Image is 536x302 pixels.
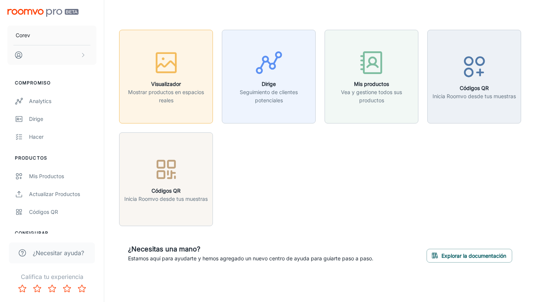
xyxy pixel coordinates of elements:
[427,72,521,80] a: Códigos QRInicia Roomvo desde tus muestras
[21,273,83,280] font: Califica tu experiencia
[427,30,521,123] button: Códigos QRInicia Roomvo desde tus muestras
[262,81,276,87] font: Dirige
[29,116,43,122] font: Dirige
[119,175,213,182] a: Códigos QRInicia Roomvo desde tus muestras
[341,89,402,103] font: Vea y gestione todos sus productos
[30,281,45,296] button: Calificar 2 estrellas
[128,255,373,261] font: Estamos aquí para ayudarte y hemos agregado un nuevo centro de ayuda para guiarte paso a paso.
[60,281,74,296] button: Califica 4 estrellas
[128,89,204,103] font: Mostrar productos en espacios reales
[33,249,84,257] font: ¿Necesitar ayuda?
[29,191,80,197] font: Actualizar productos
[151,187,181,194] font: Códigos QR
[15,230,48,236] font: Configurar
[119,30,213,123] button: VisualizadorMostrar productos en espacios reales
[74,281,89,296] button: Calificar 5 estrellas
[222,30,316,123] button: DirigeSeguimiento de clientes potenciales
[29,209,58,215] font: Códigos QR
[15,281,30,296] button: Califica 1 estrella
[222,72,316,80] a: DirigeSeguimiento de clientes potenciales
[15,80,51,86] font: Compromiso
[16,32,30,38] font: Corev
[441,253,506,259] font: Explorar la documentación
[354,81,389,87] font: Mis productos
[45,281,60,296] button: Calificar 3 estrellas
[124,196,208,202] font: Inicia Roomvo desde tus muestras
[29,134,44,140] font: Hacer
[427,251,512,259] a: Explorar la documentación
[29,173,64,179] font: Mis productos
[128,245,200,253] font: ¿Necesitas una mano?
[7,9,79,17] img: Roomvo PRO Beta
[29,97,96,105] div: Analytics
[119,132,213,226] button: Códigos QRInicia Roomvo desde tus muestras
[427,249,512,263] button: Explorar la documentación
[460,85,489,91] font: Códigos QR
[15,155,47,161] font: Productos
[433,93,516,99] font: Inicia Roomvo desde tus muestras
[325,72,418,80] a: Mis productosVea y gestione todos sus productos
[151,81,181,87] font: Visualizador
[240,89,298,103] font: Seguimiento de clientes potenciales
[325,30,418,123] button: Mis productosVea y gestione todos sus productos
[7,26,96,45] button: Corev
